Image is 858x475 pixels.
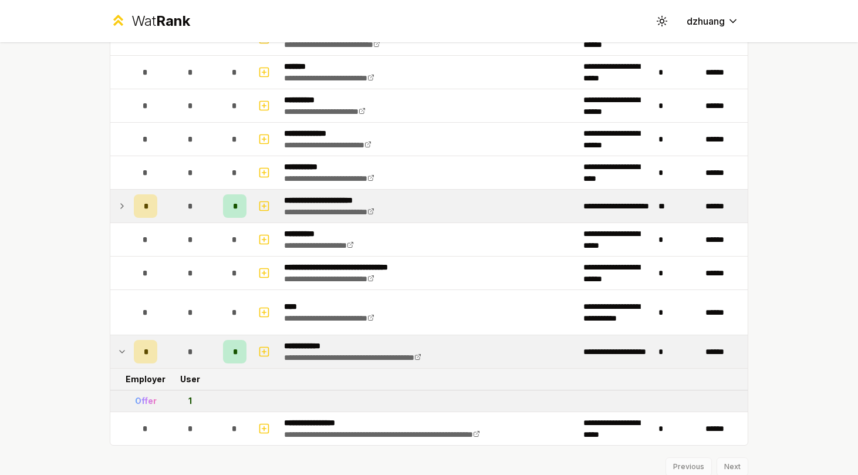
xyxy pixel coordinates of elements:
[131,12,190,31] div: Wat
[110,12,190,31] a: WatRank
[188,395,192,407] div: 1
[687,14,725,28] span: dzhuang
[156,12,190,29] span: Rank
[135,395,157,407] div: Offer
[162,369,218,390] td: User
[677,11,748,32] button: dzhuang
[129,369,162,390] td: Employer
